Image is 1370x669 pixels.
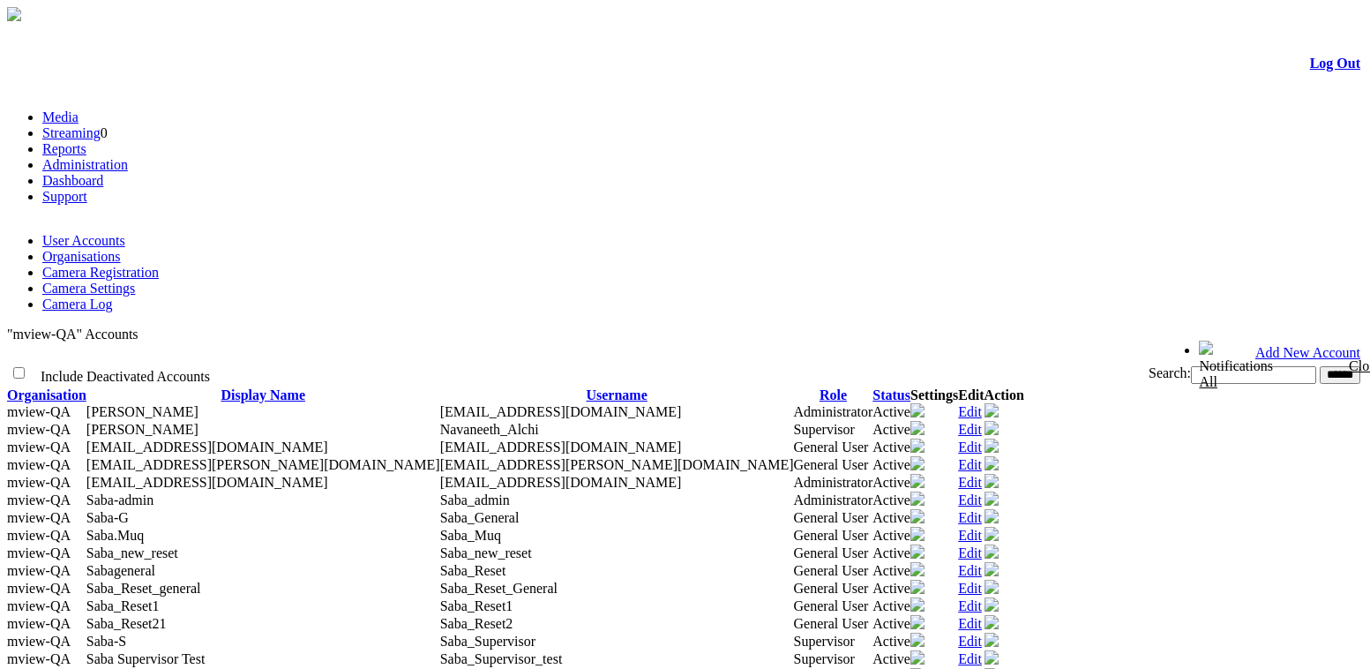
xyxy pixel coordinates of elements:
[7,457,71,472] span: mview-QA
[984,598,999,612] img: user-active-green-icon.svg
[42,233,125,248] a: User Accounts
[958,422,982,437] a: Edit
[910,403,925,417] img: camera24.png
[7,545,71,560] span: mview-QA
[872,562,910,580] td: Active
[440,563,506,578] span: Saba_Reset
[440,404,682,419] span: matt@mview.com.au
[1310,56,1360,71] a: Log Out
[872,580,910,598] td: Active
[984,527,999,541] img: user-active-green-icon.svg
[984,652,999,667] a: Deactivate
[910,527,925,541] img: camera24.png
[86,404,198,419] span: Contact Method: SMS and Email
[440,492,510,507] span: Saba_admin
[958,404,982,419] a: Edit
[910,456,925,470] img: camera24.png
[86,528,144,543] span: Contact Method: SMS and Email
[872,509,910,527] td: Active
[958,634,982,649] a: Edit
[984,493,999,508] a: Deactivate
[794,650,873,668] td: Supervisor
[984,615,999,629] img: user-active-green-icon.svg
[86,581,201,596] span: Contact Method: SMS and Email
[958,651,982,666] a: Edit
[440,422,539,437] span: Navaneeth_Alchi
[86,510,129,525] span: Contact Method: SMS and Email
[42,281,135,296] a: Camera Settings
[41,369,210,384] span: Include Deactivated Accounts
[910,598,925,612] img: camera24.png
[910,545,925,559] img: camera24.png
[7,581,71,596] span: mview-QA
[42,249,121,264] a: Organisations
[440,510,520,525] span: Saba_General
[7,404,71,419] span: mview-QA
[7,387,86,402] a: Organisation
[794,492,873,509] td: Administrator
[910,633,925,647] img: camera24.png
[958,563,982,578] a: Edit
[872,387,910,402] a: Status
[984,599,999,614] a: Deactivate
[440,528,501,543] span: Saba_Muq
[794,403,873,421] td: Administrator
[958,492,982,507] a: Edit
[7,492,71,507] span: mview-QA
[440,457,794,472] span: rav.brar@mview.com.au
[794,545,873,562] td: General User
[7,510,71,525] span: mview-QA
[910,439,925,453] img: camera24.png
[872,527,910,545] td: Active
[984,546,999,561] a: Deactivate
[86,651,206,666] span: Contact Method: SMS and Email
[794,615,873,633] td: General User
[910,509,925,523] img: camera24.png
[86,563,155,578] span: Contact Method: SMS and Email
[42,265,159,280] a: Camera Registration
[958,581,982,596] a: Edit
[794,474,873,492] td: Administrator
[820,387,847,402] a: Role
[7,616,71,631] span: mview-QA
[7,528,71,543] span: mview-QA
[872,456,910,474] td: Active
[42,141,86,156] a: Reports
[872,650,910,668] td: Active
[910,474,925,488] img: camera24.png
[794,456,873,474] td: General User
[440,475,682,490] span: rav@mview.com.au
[7,440,71,455] span: mview-QA
[86,634,126,649] span: Contact Method: SMS and Email
[958,616,982,631] a: Edit
[872,492,910,509] td: Active
[440,634,535,649] span: Saba_Supervisor
[984,403,999,417] img: user-active-green-icon.svg
[984,423,999,438] a: Deactivate
[7,327,138,342] span: "mview-QA" Accounts
[984,582,999,597] a: Deactivate
[794,509,873,527] td: General User
[984,439,999,453] img: user-active-green-icon.svg
[910,580,925,594] img: camera24.png
[984,456,999,470] img: user-active-green-icon.svg
[872,403,910,421] td: Active
[86,598,160,613] span: Contact Method: SMS and Email
[984,509,999,523] img: user-active-green-icon.svg
[984,617,999,632] a: Deactivate
[984,440,999,455] a: Deactivate
[872,421,910,439] td: Active
[984,405,999,420] a: Deactivate
[794,598,873,615] td: General User
[42,157,128,172] a: Administration
[42,173,103,188] a: Dashboard
[86,422,198,437] span: Contact Method: SMS and Email
[984,511,999,526] a: Deactivate
[984,529,999,544] a: Deactivate
[440,598,513,613] span: Saba_Reset1
[440,651,563,666] span: Saba_Supervisor_test
[910,387,958,403] th: Settings
[1022,342,1164,355] span: Welcome, Saba-S (Supervisor)
[984,545,999,559] img: user-active-green-icon.svg
[440,581,558,596] span: Saba_Reset_General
